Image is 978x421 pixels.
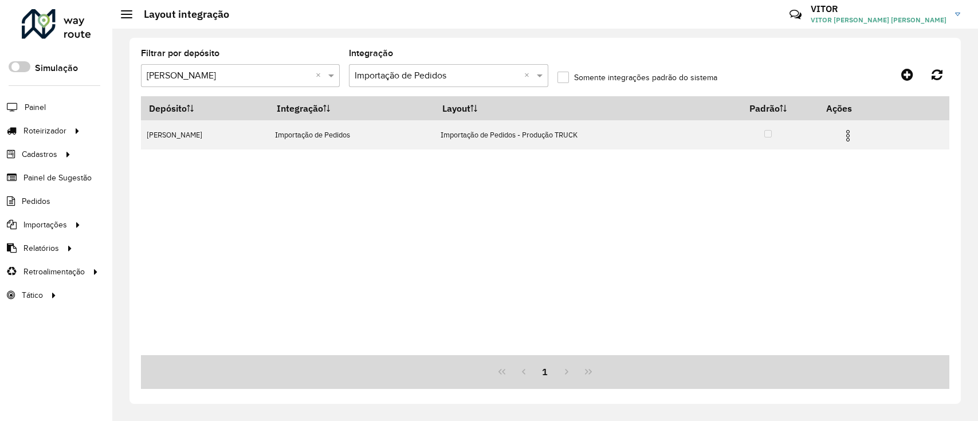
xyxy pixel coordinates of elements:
[811,3,946,14] h3: VITOR
[349,46,393,60] label: Integração
[132,8,229,21] h2: Layout integração
[524,69,534,82] span: Clear all
[557,72,717,84] label: Somente integrações padrão do sistema
[23,242,59,254] span: Relatórios
[316,69,325,82] span: Clear all
[141,96,269,120] th: Depósito
[23,266,85,278] span: Retroalimentação
[818,96,887,120] th: Ações
[23,219,67,231] span: Importações
[22,195,50,207] span: Pedidos
[22,148,57,160] span: Cadastros
[535,361,556,383] button: 1
[35,61,78,75] label: Simulação
[269,120,434,149] td: Importação de Pedidos
[269,96,434,120] th: Integração
[434,96,717,120] th: Layout
[23,125,66,137] span: Roteirizador
[23,172,92,184] span: Painel de Sugestão
[783,2,808,27] a: Contato Rápido
[717,96,818,120] th: Padrão
[141,120,269,149] td: [PERSON_NAME]
[141,46,219,60] label: Filtrar por depósito
[434,120,717,149] td: Importação de Pedidos - Produção TRUCK
[22,289,43,301] span: Tático
[811,15,946,25] span: VITOR [PERSON_NAME] [PERSON_NAME]
[25,101,46,113] span: Painel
